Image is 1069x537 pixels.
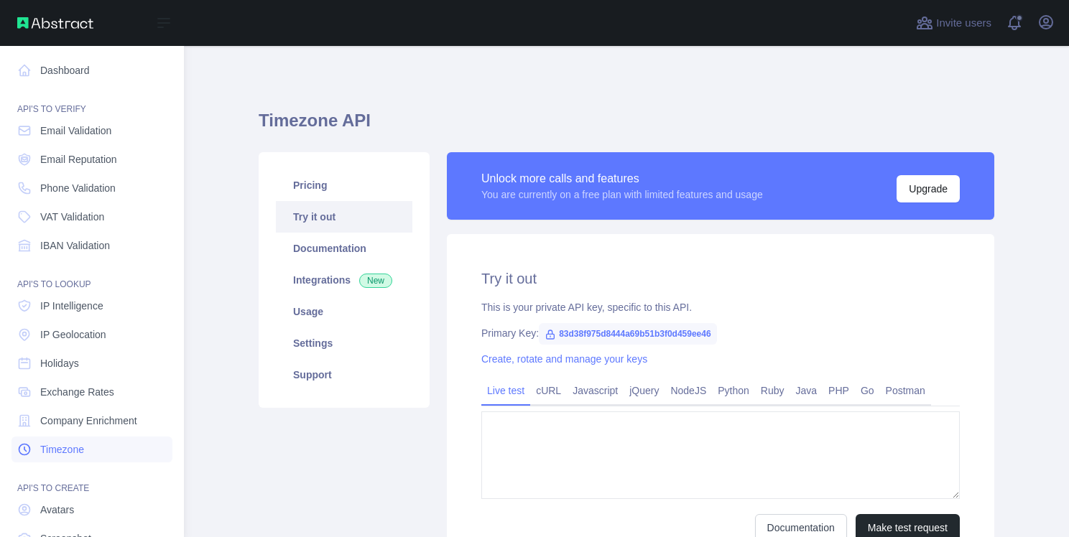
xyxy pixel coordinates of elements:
[936,15,991,32] span: Invite users
[755,379,790,402] a: Ruby
[40,327,106,342] span: IP Geolocation
[40,123,111,138] span: Email Validation
[855,379,880,402] a: Go
[11,436,172,462] a: Timezone
[11,175,172,201] a: Phone Validation
[11,465,172,494] div: API'S TO CREATE
[276,233,412,264] a: Documentation
[276,201,412,233] a: Try it out
[359,274,392,288] span: New
[11,322,172,347] a: IP Geolocation
[665,379,712,402] a: NodeJS
[40,503,74,517] span: Avatars
[624,379,665,402] a: jQuery
[913,11,994,34] button: Invite users
[11,379,172,405] a: Exchange Rates
[40,299,103,313] span: IP Intelligence
[276,359,412,391] a: Support
[897,175,960,202] button: Upgrade
[11,261,172,290] div: API'S TO LOOKUP
[11,293,172,319] a: IP Intelligence
[40,442,84,457] span: Timezone
[40,152,117,167] span: Email Reputation
[567,379,624,402] a: Javascript
[11,497,172,523] a: Avatars
[40,210,104,224] span: VAT Validation
[11,233,172,258] a: IBAN Validation
[880,379,931,402] a: Postman
[17,17,93,29] img: Abstract API
[712,379,755,402] a: Python
[40,181,116,195] span: Phone Validation
[40,356,79,370] span: Holidays
[276,327,412,359] a: Settings
[259,109,994,144] h1: Timezone API
[481,187,763,202] div: You are currently on a free plan with limited features and usage
[11,204,172,230] a: VAT Validation
[481,300,960,314] div: This is your private API key, specific to this API.
[11,57,172,83] a: Dashboard
[790,379,823,402] a: Java
[539,323,717,345] span: 83d38f975d8444a69b51b3f0d459ee46
[481,268,960,289] h2: Try it out
[530,379,567,402] a: cURL
[481,379,530,402] a: Live test
[481,326,960,340] div: Primary Key:
[481,353,647,365] a: Create, rotate and manage your keys
[11,86,172,115] div: API'S TO VERIFY
[11,350,172,376] a: Holidays
[11,118,172,144] a: Email Validation
[276,169,412,201] a: Pricing
[40,385,114,399] span: Exchange Rates
[11,408,172,434] a: Company Enrichment
[823,379,855,402] a: PHP
[40,414,137,428] span: Company Enrichment
[481,170,763,187] div: Unlock more calls and features
[276,296,412,327] a: Usage
[276,264,412,296] a: Integrations New
[11,146,172,172] a: Email Reputation
[40,238,110,253] span: IBAN Validation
